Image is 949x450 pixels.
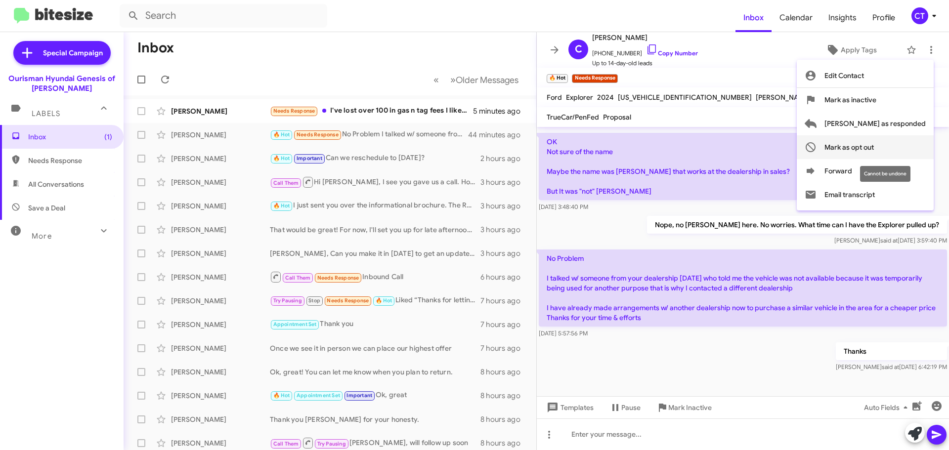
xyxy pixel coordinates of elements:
[824,88,876,112] span: Mark as inactive
[824,135,874,159] span: Mark as opt out
[824,112,926,135] span: [PERSON_NAME] as responded
[797,159,934,183] button: Forward
[824,64,864,87] span: Edit Contact
[797,183,934,206] button: Email transcript
[860,166,910,182] div: Cannot be undone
